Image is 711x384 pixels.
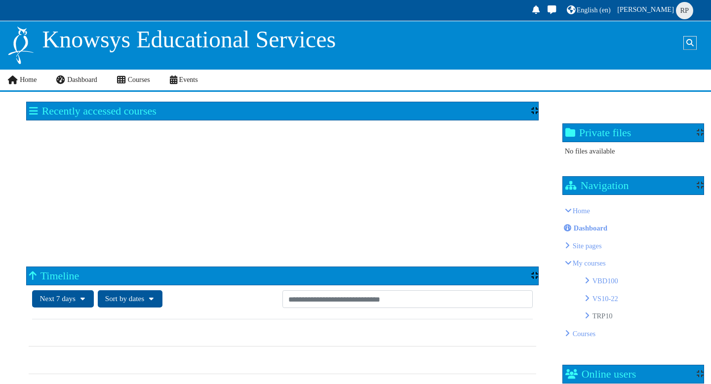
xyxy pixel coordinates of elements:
span: Dashboard [67,76,97,83]
span: Robin Parrish [676,2,693,19]
button: Sort timeline items [98,290,162,307]
span: Home [20,76,37,83]
span: Dashboard [574,224,607,232]
p: Knowsys Educational Services [42,25,336,54]
span: Sort by dates [105,294,144,303]
a: VS10-22 [592,295,618,303]
h2: Timeline [29,269,79,282]
i: Toggle messaging drawer [547,5,557,14]
a: User menu [616,1,696,20]
a: Dashboard [564,224,607,232]
h2: Online users [565,368,636,380]
div: Show / hide the block [697,370,704,378]
a: My courses [573,259,606,267]
h2: Private files [565,126,632,139]
li: Knowsys Educational Services LLC [565,239,702,253]
li: Home [565,204,702,341]
li: Dashboard [565,221,702,235]
a: Courses [107,70,160,90]
nav: Site links [7,70,207,90]
div: No files available [565,147,702,155]
span: [PERSON_NAME] [617,5,674,13]
a: Home [573,207,590,215]
img: Logo [7,25,35,65]
a: Events [160,70,208,90]
span: Courses [128,76,150,83]
a: VBD100 [592,277,618,285]
a: Toggle messaging drawer There are 0 unread conversations [545,3,560,18]
li: My courses [565,256,702,323]
span: Knowsys Educational Services LLC [573,242,602,250]
button: Filter timeline by date [32,290,94,307]
div: Show / hide the block [697,181,704,189]
li: Courses [565,327,702,341]
div: Show / hide the block [531,107,538,115]
h2: Navigation [565,179,629,192]
div: Show / hide the block [531,271,538,279]
a: Dashboard [46,70,107,90]
div: Show notification window with no new notifications [529,3,543,18]
a: Courses [573,330,596,338]
li: VBD100 [585,274,702,288]
a: TRP10 [592,312,613,320]
h2: Recently accessed courses [29,105,157,117]
li: VS10-22 [585,292,702,306]
a: English ‎(en)‎ [565,3,612,18]
span: English ‎(en)‎ [577,6,611,14]
span: Next 7 days [39,294,76,303]
span: Events [179,76,198,83]
li: TRP10 [585,309,702,323]
div: Show / hide the block [697,128,704,136]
